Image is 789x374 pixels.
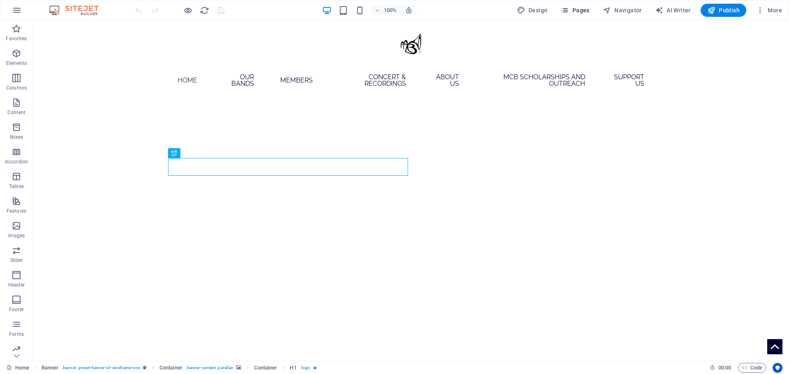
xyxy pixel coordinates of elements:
[236,365,241,370] i: This element contains a background
[753,4,785,17] button: More
[42,363,317,373] nav: breadcrumb
[738,363,766,373] button: Code
[773,363,782,373] button: Usercentrics
[718,363,731,373] span: 00 00
[6,60,27,67] p: Elements
[724,365,725,371] span: :
[7,363,29,373] a: Click to cancel selection. Double-click to open Pages
[200,6,209,15] i: Reload page
[707,6,740,14] span: Publish
[561,6,589,14] span: Pages
[557,4,593,17] button: Pages
[47,5,109,15] img: Editor Logo
[514,4,551,17] button: Design
[603,6,642,14] span: Navigator
[313,365,317,370] i: Element contains an animation
[514,4,551,17] div: Design (Ctrl+Alt+Y)
[7,109,25,116] p: Content
[9,183,24,190] p: Tables
[600,4,645,17] button: Navigator
[710,363,731,373] h6: Session time
[183,5,193,15] button: Click here to leave preview mode and continue editing
[7,208,26,214] p: Features
[10,134,23,140] p: Boxes
[9,331,24,337] p: Forms
[655,6,691,14] span: AI Writer
[6,35,27,42] p: Favorites
[186,363,233,373] span: . banner-content .parallax
[701,4,746,17] button: Publish
[290,363,296,373] span: Click to select. Double-click to edit
[405,7,413,14] i: On resize automatically adjust zoom level to fit chosen device.
[254,363,277,373] span: Click to select. Double-click to edit
[756,6,782,14] span: More
[159,363,182,373] span: Click to select. Double-click to edit
[10,257,23,264] p: Slider
[42,363,59,373] span: Click to select. Double-click to edit
[143,365,147,370] i: This element is a customizable preset
[300,363,310,373] span: . logo
[384,5,397,15] h6: 100%
[517,6,548,14] span: Design
[8,282,25,288] p: Header
[6,85,27,91] p: Columns
[742,363,762,373] span: Code
[652,4,694,17] button: AI Writer
[8,232,25,239] p: Images
[9,306,24,313] p: Footer
[62,363,140,373] span: . banner .preset-banner-v3-wireframe-one
[371,5,401,15] button: 100%
[199,5,209,15] button: reload
[5,158,28,165] p: Accordion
